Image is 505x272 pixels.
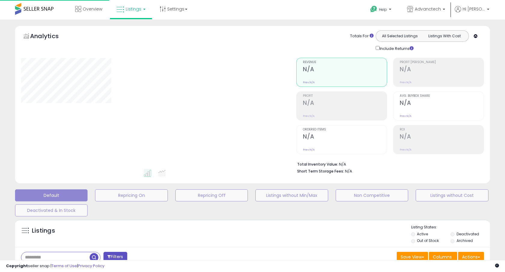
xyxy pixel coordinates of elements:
div: Include Returns [371,45,421,52]
span: Overview [83,6,102,12]
span: Help [379,7,387,12]
h2: N/A [303,66,387,74]
h2: N/A [303,133,387,141]
i: Get Help [370,5,377,13]
div: seller snap | | [6,263,104,269]
span: Advanctech [415,6,441,12]
small: Prev: N/A [400,114,411,118]
small: Prev: N/A [303,114,315,118]
h2: N/A [400,66,484,74]
button: Listings without Cost [416,189,488,201]
button: All Selected Listings [377,32,422,40]
small: Prev: N/A [303,81,315,84]
span: Revenue [303,61,387,64]
button: Listings without Min/Max [255,189,328,201]
a: Hi [PERSON_NAME] [455,6,489,20]
span: Profit [303,94,387,98]
a: Help [365,1,397,20]
span: Listings [126,6,141,12]
button: Repricing On [95,189,168,201]
li: N/A [297,160,479,167]
h5: Analytics [30,32,70,42]
b: Total Inventory Value: [297,162,338,167]
span: Ordered Items [303,128,387,131]
button: Default [15,189,88,201]
small: Prev: N/A [303,148,315,151]
b: Short Term Storage Fees: [297,169,344,174]
div: Totals For [350,33,374,39]
small: Prev: N/A [400,148,411,151]
button: Repricing Off [175,189,248,201]
span: Hi [PERSON_NAME] [463,6,485,12]
span: N/A [345,168,352,174]
span: ROI [400,128,484,131]
h2: N/A [400,99,484,108]
span: Profit [PERSON_NAME] [400,61,484,64]
button: Non Competitive [336,189,408,201]
button: Deactivated & In Stock [15,204,88,216]
h2: N/A [400,133,484,141]
span: Avg. Buybox Share [400,94,484,98]
strong: Copyright [6,263,28,269]
h2: N/A [303,99,387,108]
small: Prev: N/A [400,81,411,84]
button: Listings With Cost [422,32,467,40]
